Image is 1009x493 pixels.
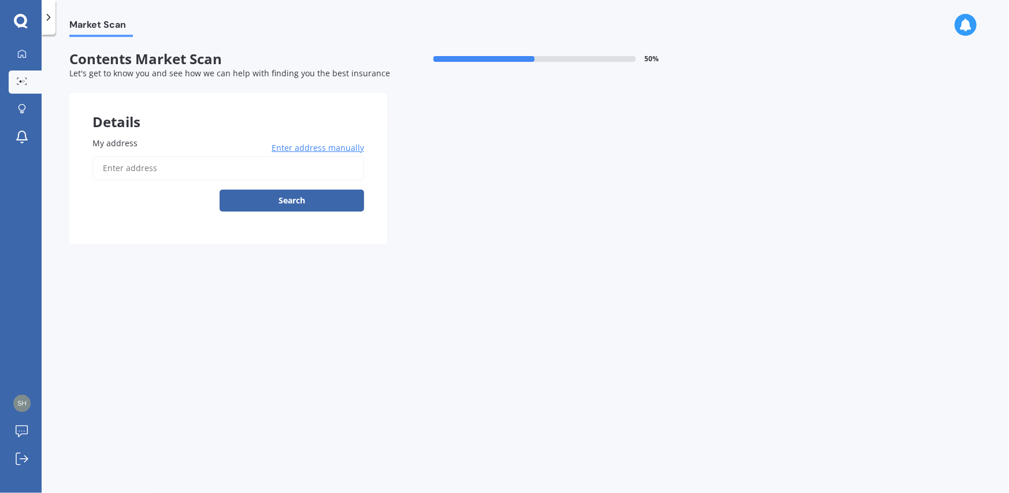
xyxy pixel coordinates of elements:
[92,156,364,180] input: Enter address
[645,55,659,63] span: 50 %
[13,395,31,412] img: d7747b4d9d54930a467e9a5d3835158c
[220,190,364,212] button: Search
[69,68,390,79] span: Let's get to know you and see how we can help with finding you the best insurance
[69,93,387,128] div: Details
[92,138,138,149] span: My address
[272,142,364,154] span: Enter address manually
[69,51,387,68] span: Contents Market Scan
[69,19,133,35] span: Market Scan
